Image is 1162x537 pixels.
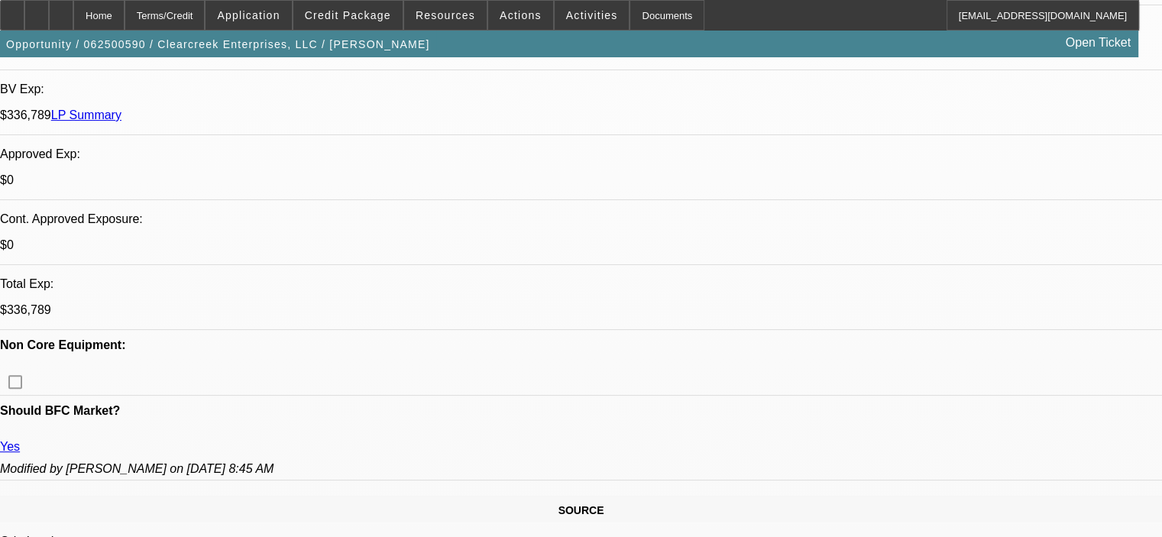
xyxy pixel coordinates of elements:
a: LP Summary [51,108,121,121]
button: Actions [488,1,553,30]
span: Application [217,9,280,21]
span: Resources [416,9,475,21]
button: Activities [555,1,630,30]
span: SOURCE [558,504,604,516]
button: Credit Package [293,1,403,30]
a: Open Ticket [1060,30,1137,56]
span: Activities [566,9,618,21]
span: Actions [500,9,542,21]
span: Credit Package [305,9,391,21]
button: Resources [404,1,487,30]
button: Application [206,1,291,30]
span: Opportunity / 062500590 / Clearcreek Enterprises, LLC / [PERSON_NAME] [6,38,430,50]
